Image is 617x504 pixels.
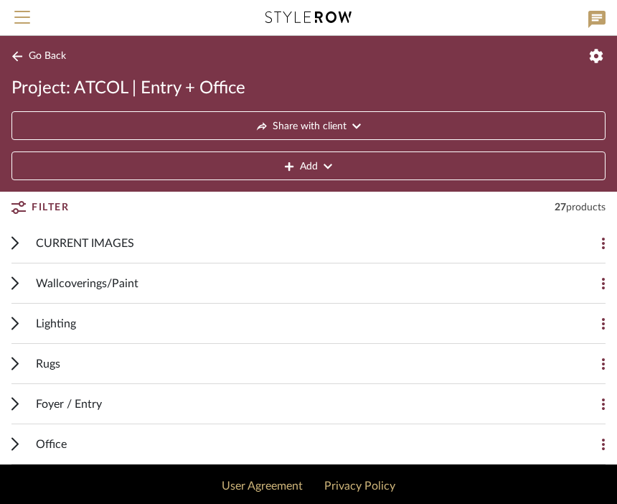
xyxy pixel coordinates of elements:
span: Project: ATCOL | Entry + Office [11,77,245,100]
span: Lighting [36,315,76,332]
div: 27 [555,200,606,215]
span: Office [36,436,67,453]
a: User Agreement [222,480,303,492]
span: Rugs [36,355,60,373]
a: Privacy Policy [324,480,395,492]
span: Foyer / Entry [36,396,102,413]
button: Filter [11,195,69,220]
span: Filter [32,195,69,220]
span: Share with client [273,112,347,141]
button: Share with client [11,111,606,140]
span: Go Back [29,50,66,62]
span: products [566,202,606,213]
button: Go Back [11,47,71,65]
button: Add [11,151,606,180]
span: CURRENT IMAGES [36,235,134,252]
span: Add [300,152,318,181]
span: Wallcoverings/Paint [36,275,138,292]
